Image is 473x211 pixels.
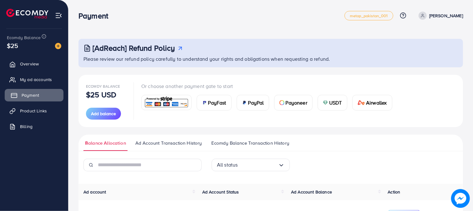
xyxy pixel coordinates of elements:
span: Airwallex [366,99,387,106]
p: Please review our refund policy carefully to understand your rights and obligations when requesti... [83,55,459,63]
img: card [358,100,365,105]
img: image [55,43,61,49]
span: $25 [7,41,18,50]
a: Payment [5,89,63,101]
span: Payoneer [286,99,307,106]
a: My ad accounts [5,73,63,86]
a: card [141,95,192,110]
img: card [202,100,207,105]
a: [PERSON_NAME] [416,12,463,20]
span: PayPal [248,99,264,106]
span: Ecomdy Balance Transaction History [211,140,289,147]
img: card [242,100,247,105]
img: card [323,100,328,105]
span: Action [388,189,400,195]
div: Search for option [212,159,290,171]
span: Ad Account Status [202,189,239,195]
a: metap_pakistan_001 [345,11,393,20]
button: Add balance [86,108,121,120]
p: Or choose another payment gate to start [141,82,397,90]
a: cardUSDT [318,95,347,111]
img: image [452,190,469,207]
span: Payment [22,92,39,98]
p: [PERSON_NAME] [429,12,463,19]
span: All status [217,160,238,170]
a: Billing [5,120,63,133]
img: logo [6,9,48,18]
span: PayFast [208,99,226,106]
img: card [143,96,189,109]
span: Overview [20,61,39,67]
span: Ecomdy Balance [7,34,41,41]
h3: Payment [78,11,113,20]
span: Product Links [20,108,47,114]
span: Ad account [83,189,106,195]
span: Add balance [91,111,116,117]
a: cardPayoneer [274,95,313,111]
span: Ad Account Transaction History [135,140,202,147]
span: metap_pakistan_001 [350,14,388,18]
span: USDT [329,99,342,106]
a: cardAirwallex [352,95,392,111]
img: menu [55,12,62,19]
span: My ad accounts [20,76,52,83]
input: Search for option [238,160,278,170]
img: card [279,100,284,105]
span: Ecomdy Balance [86,84,120,89]
span: Billing [20,123,33,130]
a: Product Links [5,105,63,117]
h3: [AdReach] Refund Policy [93,44,175,53]
a: cardPayFast [197,95,232,111]
a: Overview [5,58,63,70]
p: $25 USD [86,91,116,98]
span: Balance Allocation [85,140,126,147]
span: Ad Account Balance [291,189,332,195]
a: cardPayPal [237,95,269,111]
